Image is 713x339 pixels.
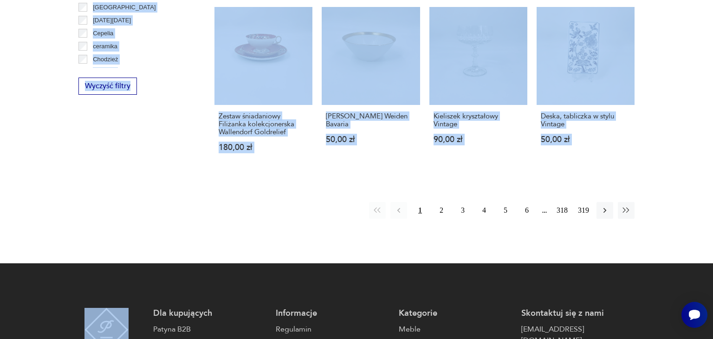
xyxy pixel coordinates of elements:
[399,324,512,335] a: Meble
[322,7,420,169] a: Misa Seltmann Weiden Bavaria[PERSON_NAME] Weiden Bavaria50,00 zł
[153,308,266,319] p: Dla kupujących
[219,112,308,136] h3: Zestaw śniadaniowy Filiżanka kolekcjonerska Wallendorf Goldrelief
[521,308,635,319] p: Skontaktuj się z nami
[519,202,535,219] button: 6
[93,15,131,26] p: [DATE][DATE]
[326,136,415,143] p: 50,00 zł
[276,308,389,319] p: Informacje
[497,202,514,219] button: 5
[276,324,389,335] a: Regulamin
[93,41,117,52] p: ceramika
[93,2,156,13] p: [GEOGRAPHIC_DATA]
[214,7,312,169] a: Zestaw śniadaniowy Filiżanka kolekcjonerska Wallendorf GoldreliefZestaw śniadaniowy Filiżanka kol...
[93,54,118,65] p: Chodzież
[541,112,630,128] h3: Deska, tabliczka w stylu Vintage
[433,202,450,219] button: 2
[537,7,635,169] a: Deska, tabliczka w stylu VintageDeska, tabliczka w stylu Vintage50,00 zł
[93,28,113,39] p: Cepelia
[575,202,592,219] button: 319
[412,202,428,219] button: 1
[153,324,266,335] a: Patyna B2B
[429,7,527,169] a: Kieliszek kryształowy VintageKieliszek kryształowy Vintage90,00 zł
[541,136,630,143] p: 50,00 zł
[476,202,493,219] button: 4
[93,67,116,78] p: Ćmielów
[219,143,308,151] p: 180,00 zł
[454,202,471,219] button: 3
[78,78,137,95] button: Wyczyść filtry
[326,112,415,128] h3: [PERSON_NAME] Weiden Bavaria
[554,202,570,219] button: 318
[434,136,523,143] p: 90,00 zł
[434,112,523,128] h3: Kieliszek kryształowy Vintage
[399,308,512,319] p: Kategorie
[681,302,707,328] iframe: Smartsupp widget button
